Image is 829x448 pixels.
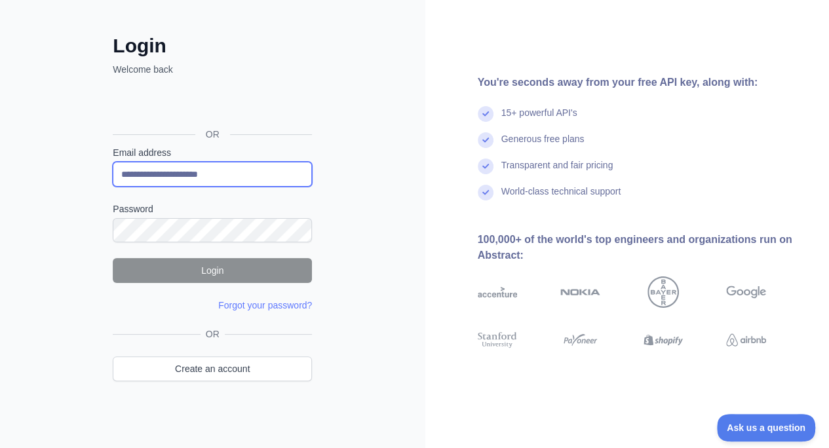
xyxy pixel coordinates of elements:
[113,146,312,159] label: Email address
[717,414,816,441] iframe: Toggle Customer Support
[113,202,312,215] label: Password
[106,90,316,119] iframe: Кнопка "Войти с аккаунтом Google"
[478,276,518,308] img: accenture
[478,132,493,148] img: check mark
[478,330,518,350] img: stanford university
[113,34,312,58] h2: Login
[647,276,679,308] img: bayer
[644,330,684,350] img: shopify
[501,159,613,185] div: Transparent and fair pricing
[478,159,493,174] img: check mark
[726,276,766,308] img: google
[195,128,230,141] span: OR
[478,185,493,200] img: check mark
[478,75,809,90] div: You're seconds away from your free API key, along with:
[201,327,225,341] span: OR
[726,330,766,350] img: airbnb
[478,232,809,263] div: 100,000+ of the world's top engineers and organizations run on Abstract:
[560,330,600,350] img: payoneer
[560,276,600,308] img: nokia
[501,132,585,159] div: Generous free plans
[113,63,312,76] p: Welcome back
[501,106,577,132] div: 15+ powerful API's
[113,258,312,283] button: Login
[478,106,493,122] img: check mark
[501,185,621,211] div: World-class technical support
[218,300,312,310] a: Forgot your password?
[113,356,312,381] a: Create an account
